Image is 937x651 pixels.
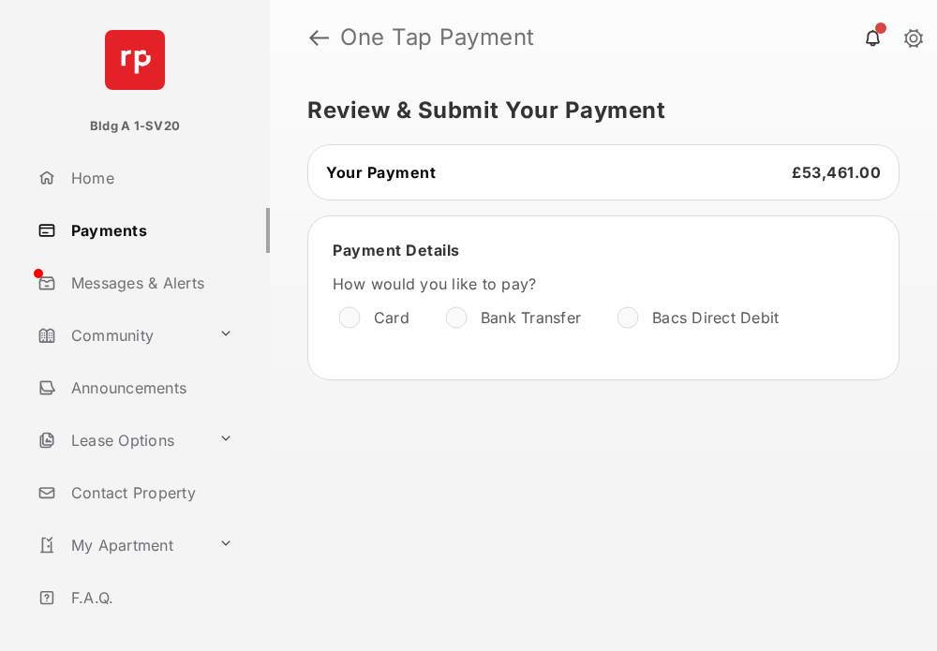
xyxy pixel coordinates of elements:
[30,208,270,253] a: Payments
[30,365,270,410] a: Announcements
[333,241,460,259] span: Payment Details
[90,117,180,136] p: Bldg A 1-SV20
[30,575,270,620] a: F.A.Q.
[307,99,885,122] h5: Review & Submit Your Payment
[30,418,211,463] a: Lease Options
[30,470,270,515] a: Contact Property
[105,30,165,90] img: svg+xml;base64,PHN2ZyB4bWxucz0iaHR0cDovL3d3dy53My5vcmcvMjAwMC9zdmciIHdpZHRoPSI2NCIgaGVpZ2h0PSI2NC...
[30,260,270,305] a: Messages & Alerts
[340,26,907,49] strong: One Tap Payment
[333,274,874,293] label: How would you like to pay?
[481,308,581,327] label: Bank Transfer
[326,163,436,182] span: Your Payment
[792,163,881,182] span: £53,461.00
[30,523,211,568] a: My Apartment
[374,308,409,327] label: Card
[30,313,211,358] a: Community
[652,308,779,327] label: Bacs Direct Debit
[30,155,270,200] a: Home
